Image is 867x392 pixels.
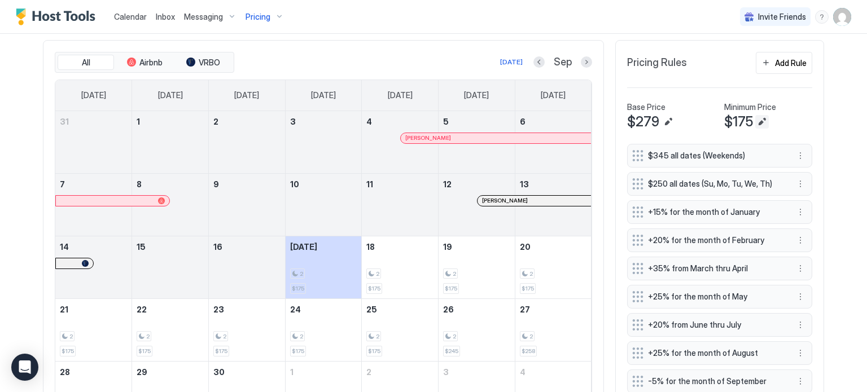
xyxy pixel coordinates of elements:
[290,117,296,126] span: 3
[147,80,194,111] a: Monday
[405,134,586,142] div: [PERSON_NAME]
[445,285,457,292] span: $175
[208,236,285,298] td: September 16, 2025
[55,52,234,73] div: tab-group
[223,333,226,340] span: 2
[439,236,515,257] a: September 19, 2025
[16,8,100,25] a: Host Tools Logo
[285,298,362,361] td: September 24, 2025
[213,242,222,252] span: 16
[208,111,285,174] td: September 2, 2025
[515,236,592,257] a: September 20, 2025
[520,367,526,377] span: 4
[522,285,534,292] span: $175
[234,90,259,100] span: [DATE]
[648,207,782,217] span: +15% for the month of January
[439,111,515,132] a: September 5, 2025
[362,173,439,236] td: September 11, 2025
[376,80,424,111] a: Thursday
[758,12,806,22] span: Invite Friends
[286,299,362,320] a: September 24, 2025
[285,173,362,236] td: September 10, 2025
[833,8,851,26] div: User profile
[184,12,223,22] span: Messaging
[648,348,782,358] span: +25% for the month of August
[443,305,454,314] span: 26
[520,305,530,314] span: 27
[213,367,225,377] span: 30
[515,174,592,195] a: September 13, 2025
[300,270,303,278] span: 2
[55,173,132,236] td: September 7, 2025
[627,102,665,112] span: Base Price
[388,90,413,100] span: [DATE]
[453,270,456,278] span: 2
[362,111,438,132] a: September 4, 2025
[794,205,807,219] button: More options
[60,367,70,377] span: 28
[794,290,807,303] div: menu
[132,236,209,298] td: September 15, 2025
[366,367,371,377] span: 2
[209,174,285,195] a: September 9, 2025
[648,320,782,330] span: +20% from June thru July
[724,113,753,130] span: $175
[215,347,227,355] span: $175
[541,90,566,100] span: [DATE]
[443,367,449,377] span: 3
[443,117,449,126] span: 5
[515,111,592,174] td: September 6, 2025
[55,299,132,320] a: September 21, 2025
[366,117,372,126] span: 4
[366,242,375,252] span: 18
[60,305,68,314] span: 21
[794,177,807,191] button: More options
[362,298,439,361] td: September 25, 2025
[755,115,769,129] button: Edit
[290,305,301,314] span: 24
[515,298,592,361] td: September 27, 2025
[794,346,807,360] div: menu
[156,11,175,23] a: Inbox
[362,174,438,195] a: September 11, 2025
[223,80,270,111] a: Tuesday
[137,117,140,126] span: 1
[648,292,782,302] span: +25% for the month of May
[405,134,451,142] span: [PERSON_NAME]
[69,333,73,340] span: 2
[648,179,782,189] span: $250 all dates (Su, Mo, Tu, We, Th)
[529,333,533,340] span: 2
[794,346,807,360] button: More options
[439,299,515,320] a: September 26, 2025
[139,58,163,68] span: Airbnb
[292,285,304,292] span: $175
[209,111,285,132] a: September 2, 2025
[58,55,114,71] button: All
[138,347,151,355] span: $175
[794,290,807,303] button: More options
[132,299,208,320] a: September 22, 2025
[55,236,132,298] td: September 14, 2025
[662,115,675,129] button: Edit
[60,179,65,189] span: 7
[362,236,439,298] td: September 18, 2025
[648,235,782,245] span: +20% for the month of February
[439,111,515,174] td: September 5, 2025
[362,111,439,174] td: September 4, 2025
[581,56,592,68] button: Next month
[529,270,533,278] span: 2
[794,234,807,247] div: menu
[62,347,74,355] span: $175
[794,375,807,388] div: menu
[724,102,776,112] span: Minimum Price
[82,58,90,68] span: All
[794,262,807,275] div: menu
[439,173,515,236] td: September 12, 2025
[648,151,782,161] span: $345 all dates (Weekends)
[815,10,829,24] div: menu
[439,236,515,298] td: September 19, 2025
[794,318,807,332] button: More options
[70,80,117,111] a: Sunday
[286,174,362,195] a: September 10, 2025
[132,362,208,382] a: September 29, 2025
